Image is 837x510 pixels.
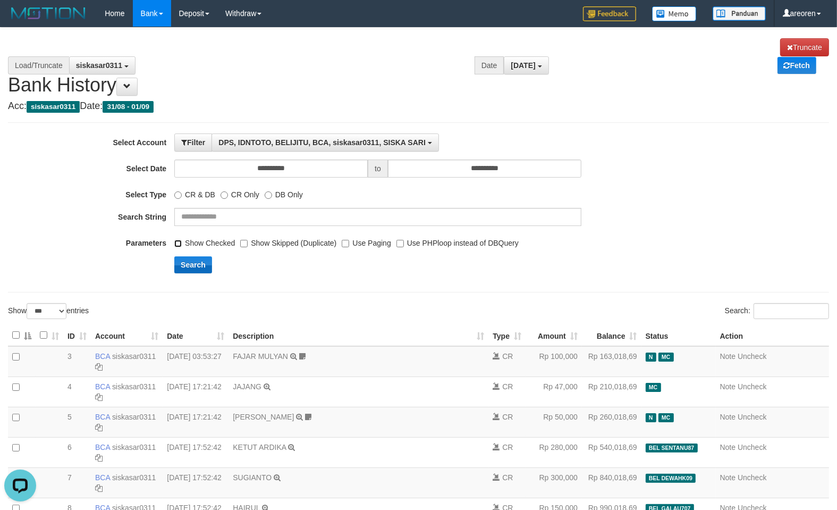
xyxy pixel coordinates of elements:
[738,473,766,482] a: Uncheck
[95,423,103,432] a: Copy siskasar0311 to clipboard
[95,382,110,391] span: BCA
[652,6,697,21] img: Button%20Memo.svg
[221,191,228,199] input: CR Only
[396,234,519,248] label: Use PHPloop instead of DBQuery
[163,467,229,498] td: [DATE] 17:52:42
[240,240,248,247] input: Show Skipped (Duplicate)
[174,191,182,199] input: CR & DB
[27,303,66,319] select: Showentries
[95,484,103,492] a: Copy siskasar0311 to clipboard
[368,160,388,178] span: to
[218,138,426,147] span: DPS, IDNTOTO, BELIJITU, BCA, siskasar0311, SISKA SARI
[27,101,80,113] span: siskasar0311
[502,413,513,421] span: CR
[502,382,513,391] span: CR
[583,6,636,21] img: Feedback.jpg
[725,303,829,319] label: Search:
[720,352,736,361] a: Note
[658,353,674,362] span: Manually Checked by: aretime
[8,56,69,74] div: Load/Truncate
[720,413,736,421] a: Note
[67,413,72,421] span: 5
[174,133,212,152] button: Filter
[36,325,63,346] th: : activate to sort column ascending
[95,352,110,361] span: BCA
[720,443,736,452] a: Note
[738,382,766,391] a: Uncheck
[212,133,438,152] button: DPS, IDNTOTO, BELIJITU, BCA, siskasar0311, SISKA SARI
[475,56,504,74] div: Date
[582,437,641,467] td: Rp 540,018,69
[67,473,72,482] span: 7
[112,443,156,452] a: siskasar0311
[95,454,103,462] a: Copy siskasar0311 to clipboard
[646,353,656,362] span: Has Note
[504,56,548,74] button: [DATE]
[8,5,89,21] img: MOTION_logo.png
[713,6,766,21] img: panduan.png
[502,443,513,452] span: CR
[720,473,736,482] a: Note
[582,407,641,437] td: Rp 260,018,69
[646,474,696,483] span: BEL DEWAHK09
[396,240,404,247] input: Use PHPloop instead of DBQuery
[67,352,72,361] span: 3
[174,234,235,248] label: Show Checked
[95,413,110,421] span: BCA
[91,325,163,346] th: Account: activate to sort column ascending
[112,413,156,421] a: siskasar0311
[526,437,582,467] td: Rp 280,000
[658,413,674,422] span: Manually Checked by: arecemara
[229,325,488,346] th: Description: activate to sort column ascending
[502,473,513,482] span: CR
[488,325,526,346] th: Type: activate to sort column ascending
[582,467,641,498] td: Rp 840,018,69
[163,377,229,407] td: [DATE] 17:21:42
[112,473,156,482] a: siskasar0311
[95,363,103,371] a: Copy siskasar0311 to clipboard
[8,101,829,112] h4: Acc: Date:
[76,61,122,70] span: siskasar0311
[526,377,582,407] td: Rp 47,000
[233,473,272,482] a: SUGIANTO
[720,382,736,391] a: Note
[716,325,829,346] th: Action
[240,234,336,248] label: Show Skipped (Duplicate)
[641,325,716,346] th: Status
[8,325,36,346] th: : activate to sort column descending
[174,186,215,200] label: CR & DB
[4,4,36,36] button: Open LiveChat chat widget
[8,303,89,319] label: Show entries
[163,325,229,346] th: Date: activate to sort column ascending
[163,407,229,437] td: [DATE] 17:21:42
[582,346,641,377] td: Rp 163,018,69
[511,61,535,70] span: [DATE]
[265,191,272,199] input: DB Only
[646,383,661,392] span: Manually Checked by: arecemara
[67,443,72,452] span: 6
[754,303,829,319] input: Search:
[780,38,829,56] a: Truncate
[112,382,156,391] a: siskasar0311
[233,382,261,391] a: JAJANG
[342,234,391,248] label: Use Paging
[646,444,698,453] span: BEL SENTANU87
[502,352,513,361] span: CR
[69,56,136,74] button: siskasar0311
[582,377,641,407] td: Rp 210,018,69
[233,352,288,361] a: FAJAR MULYAN
[233,443,286,452] a: KETUT ARDIKA
[95,393,103,402] a: Copy siskasar0311 to clipboard
[95,443,110,452] span: BCA
[112,352,156,361] a: siskasar0311
[8,38,829,96] h1: Bank History
[646,413,656,422] span: Has Note
[233,413,294,421] a: [PERSON_NAME]
[163,437,229,467] td: [DATE] 17:52:42
[526,346,582,377] td: Rp 100,000
[582,325,641,346] th: Balance: activate to sort column ascending
[221,186,259,200] label: CR Only
[174,240,182,247] input: Show Checked
[342,240,349,247] input: Use Paging
[738,413,766,421] a: Uncheck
